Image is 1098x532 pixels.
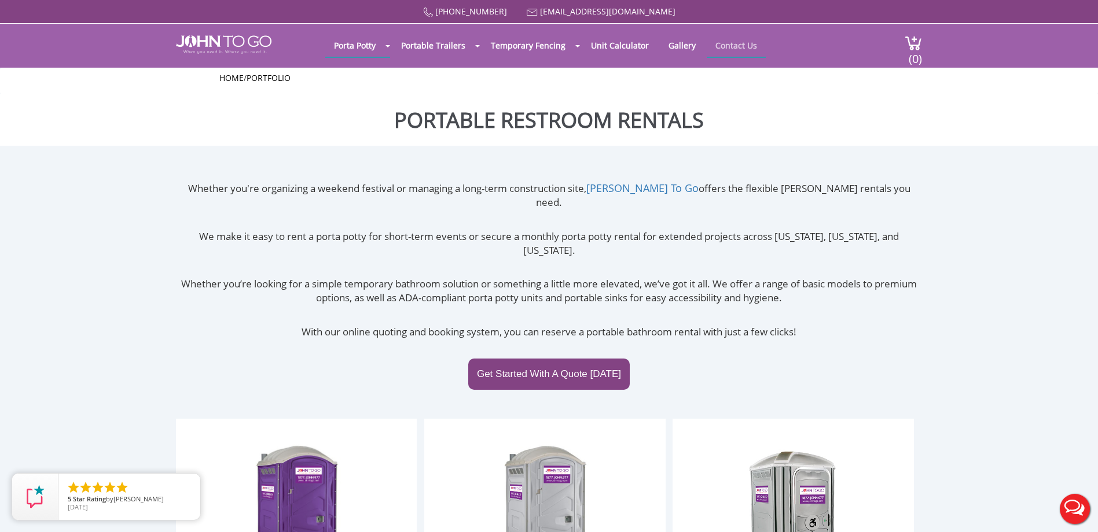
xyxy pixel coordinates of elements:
[435,6,507,17] a: [PHONE_NUMBER]
[113,494,164,503] span: [PERSON_NAME]
[586,181,699,195] a: [PERSON_NAME] To Go
[176,181,922,210] p: Whether you're organizing a weekend festival or managing a long-term construction site, offers th...
[540,6,675,17] a: [EMAIL_ADDRESS][DOMAIN_NAME]
[103,481,117,494] li: 
[91,481,105,494] li: 
[68,503,88,511] span: [DATE]
[527,9,538,16] img: Mail
[247,72,291,83] a: Portfolio
[176,325,922,339] p: With our online quoting and booking system, you can reserve a portable bathroom rental with just ...
[176,35,271,54] img: JOHN to go
[79,481,93,494] li: 
[325,34,384,57] a: Porta Potty
[423,8,433,17] img: Call
[219,72,879,84] ul: /
[176,277,922,305] p: Whether you’re looking for a simple temporary bathroom solution or something a little more elevat...
[73,494,106,503] span: Star Rating
[67,481,80,494] li: 
[68,494,71,503] span: 5
[660,34,704,57] a: Gallery
[905,35,922,51] img: cart a
[68,496,191,504] span: by
[482,34,574,57] a: Temporary Fencing
[908,42,922,66] span: (0)
[707,34,766,57] a: Contact Us
[176,230,922,258] p: We make it easy to rent a porta potty for short-term events or secure a monthly porta potty renta...
[392,34,474,57] a: Portable Trailers
[468,359,630,390] a: Get Started With A Quote [DATE]
[582,34,658,57] a: Unit Calculator
[115,481,129,494] li: 
[24,485,47,508] img: Review Rating
[219,72,244,83] a: Home
[1052,486,1098,532] button: Live Chat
